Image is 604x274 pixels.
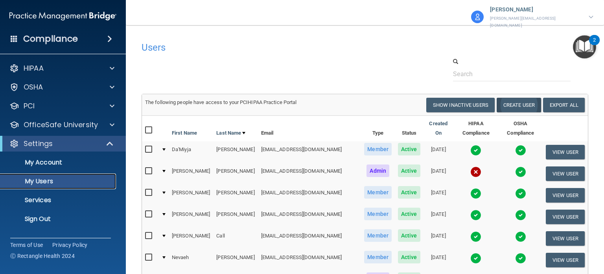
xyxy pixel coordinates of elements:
p: OSHA [24,82,43,92]
p: Services [5,196,112,204]
a: HIPAA [9,64,114,73]
td: [PERSON_NAME] [169,228,213,249]
a: OfficeSafe University [9,120,114,130]
td: [DATE] [424,206,453,228]
img: arrow-down.227dba2b.svg [589,16,593,18]
p: Settings [24,139,53,148]
button: View User [546,188,585,203]
a: First Name [172,128,197,138]
a: Created On [427,119,450,138]
td: [DATE] [424,141,453,163]
img: cross.ca9f0e7f.svg [470,166,481,177]
button: View User [546,210,585,224]
th: Type [361,116,395,141]
th: OSHA Compliance [499,116,543,141]
td: [PERSON_NAME] [213,206,258,228]
img: tick.e7d51cea.svg [470,145,481,156]
a: Export All [543,98,585,112]
button: View User [546,145,585,159]
img: tick.e7d51cea.svg [515,253,526,264]
p: My Account [5,159,112,166]
td: [PERSON_NAME] [213,184,258,206]
td: [PERSON_NAME] [169,206,213,228]
th: Status [395,116,424,141]
td: [EMAIL_ADDRESS][DOMAIN_NAME] [258,141,361,163]
span: Active [398,251,420,263]
span: Active [398,186,420,199]
td: [EMAIL_ADDRESS][DOMAIN_NAME] [258,249,361,271]
span: Active [398,208,420,220]
td: [EMAIL_ADDRESS][DOMAIN_NAME] [258,228,361,249]
button: View User [546,253,585,267]
img: tick.e7d51cea.svg [470,253,481,264]
img: tick.e7d51cea.svg [515,188,526,199]
button: View User [546,166,585,181]
td: [PERSON_NAME] [169,163,213,184]
td: [PERSON_NAME] [213,163,258,184]
img: tick.e7d51cea.svg [515,210,526,221]
a: Privacy Policy [52,241,88,249]
p: [PERSON_NAME][EMAIL_ADDRESS][DOMAIN_NAME] [490,15,581,29]
p: [PERSON_NAME] [490,5,581,15]
td: Nevaeh [169,249,213,271]
span: Member [364,251,392,263]
p: PCI [24,101,35,111]
a: PCI [9,101,114,111]
th: HIPAA Compliance [453,116,499,141]
img: tick.e7d51cea.svg [470,210,481,221]
td: Da'Miyja [169,141,213,163]
div: 2 [593,40,596,50]
td: Call [213,228,258,249]
td: [EMAIL_ADDRESS][DOMAIN_NAME] [258,163,361,184]
span: Ⓒ Rectangle Health 2024 [10,252,75,260]
span: Member [364,229,392,242]
button: Open Resource Center, 2 new notifications [573,35,596,58]
td: [PERSON_NAME] [213,141,258,163]
span: Member [364,208,392,220]
a: Last Name [216,128,245,138]
span: Admin [366,164,389,177]
button: Show Inactive Users [426,98,495,112]
img: PMB logo [9,8,116,24]
a: OSHA [9,82,114,92]
p: HIPAA [24,64,44,73]
img: tick.e7d51cea.svg [515,145,526,156]
p: Sign Out [5,215,112,223]
span: Member [364,186,392,199]
img: tick.e7d51cea.svg [470,188,481,199]
h4: Compliance [23,33,78,44]
td: [EMAIL_ADDRESS][DOMAIN_NAME] [258,184,361,206]
p: My Users [5,177,112,185]
td: [DATE] [424,184,453,206]
span: The following people have access to your PCIHIPAA Practice Portal [145,99,297,105]
td: [EMAIL_ADDRESS][DOMAIN_NAME] [258,206,361,228]
h4: Users [142,42,397,53]
iframe: Drift Widget Chat Controller [468,219,595,250]
a: Settings [9,139,114,148]
td: [DATE] [424,249,453,271]
td: [DATE] [424,228,453,249]
a: Terms of Use [10,241,43,249]
span: Active [398,143,420,155]
span: Active [398,164,420,177]
td: [DATE] [424,163,453,184]
img: tick.e7d51cea.svg [515,166,526,177]
th: Email [258,116,361,141]
span: Active [398,229,420,242]
p: OfficeSafe University [24,120,98,130]
td: [PERSON_NAME] [169,184,213,206]
button: Create User [497,98,541,112]
input: Search [453,67,571,81]
span: Member [364,143,392,155]
img: avatar.17b06cb7.svg [471,11,484,23]
td: [PERSON_NAME] [213,249,258,271]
